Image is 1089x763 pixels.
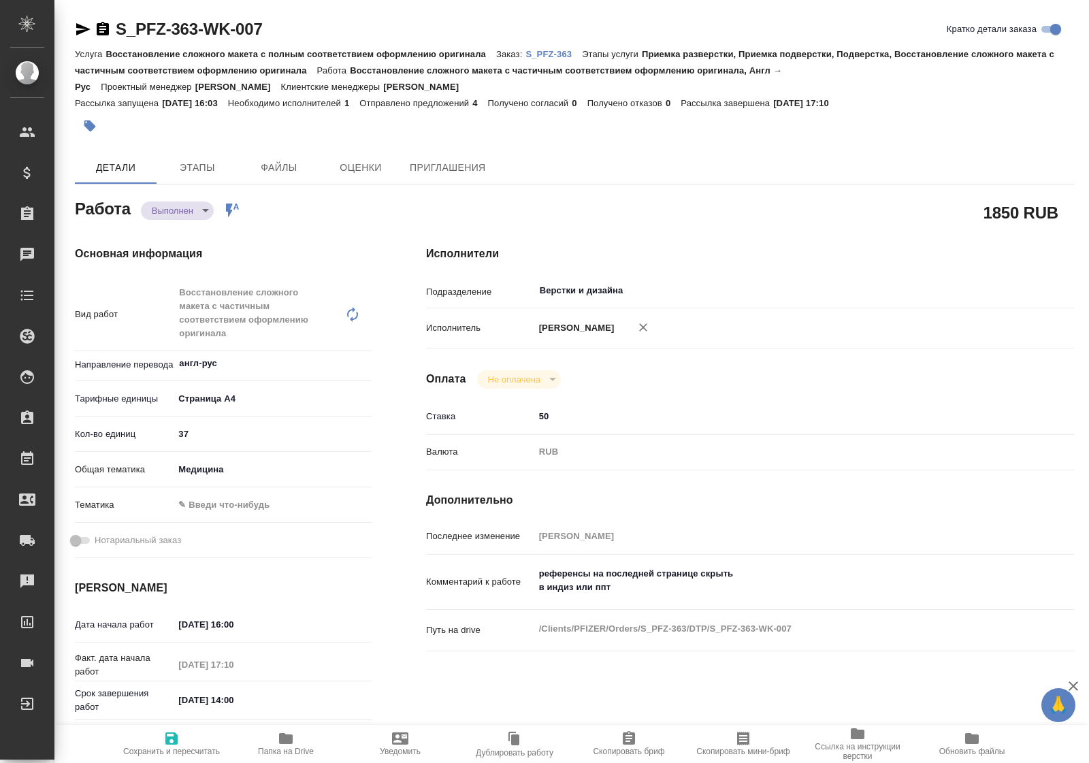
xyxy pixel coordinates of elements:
p: 0 [572,98,587,108]
span: Кратко детали заказа [947,22,1037,36]
h4: Оплата [426,371,466,387]
span: Ссылка на инструкции верстки [809,742,907,761]
button: Выполнен [148,205,197,216]
p: Комментарий к работе [426,575,534,589]
p: [DATE] 16:03 [162,98,228,108]
button: Не оплачена [484,374,544,385]
p: Услуга [75,49,105,59]
p: Путь на drive [426,623,534,637]
div: Выполнен [477,370,561,389]
div: ✎ Введи что-нибудь [178,498,355,512]
p: Кол-во единиц [75,427,174,441]
p: Факт. дата начала работ [75,651,174,679]
span: Детали [83,159,148,176]
h2: Работа [75,195,131,220]
input: ✎ Введи что-нибудь [174,424,372,444]
p: 1 [344,98,359,108]
button: Скопировать бриф [572,725,686,763]
div: ✎ Введи что-нибудь [174,493,372,517]
button: Сохранить и пересчитать [114,725,229,763]
p: [PERSON_NAME] [534,321,615,335]
div: RUB [534,440,1020,464]
button: 🙏 [1041,688,1075,722]
span: Этапы [165,159,230,176]
p: Необходимо исполнителей [228,98,344,108]
p: Срок завершения работ [75,687,174,714]
p: Клиентские менеджеры [281,82,384,92]
p: Восстановление сложного макета с частичным соответствием оформлению оригинала, Англ → Рус [75,65,782,92]
p: Отправлено предложений [359,98,472,108]
p: Проектный менеджер [101,82,195,92]
span: Файлы [246,159,312,176]
p: Получено отказов [587,98,666,108]
p: 4 [472,98,487,108]
button: Удалить исполнителя [628,312,658,342]
span: Оценки [328,159,393,176]
span: 🙏 [1047,691,1070,719]
p: Общая тематика [75,463,174,476]
p: Подразделение [426,285,534,299]
p: Вид работ [75,308,174,321]
p: Ставка [426,410,534,423]
h2: 1850 RUB [984,201,1058,224]
p: [DATE] 17:10 [773,98,839,108]
a: S_PFZ-363-WK-007 [116,20,263,38]
div: Выполнен [141,201,214,220]
span: Сохранить и пересчитать [123,747,220,756]
span: Скопировать бриф [593,747,664,756]
p: Исполнитель [426,321,534,335]
button: Open [364,362,367,365]
p: Заказ: [496,49,525,59]
h4: Основная информация [75,246,372,262]
span: Скопировать мини-бриф [696,747,790,756]
textarea: референсы на последней странице скрыть в индиз или ппт [534,562,1020,599]
button: Ссылка на инструкции верстки [800,725,915,763]
button: Open [1013,289,1015,292]
span: Нотариальный заказ [95,534,181,547]
div: Страница А4 [174,387,372,410]
div: Медицина [174,458,372,481]
span: Дублировать работу [476,748,553,758]
p: 0 [666,98,681,108]
input: ✎ Введи что-нибудь [174,690,293,710]
p: [PERSON_NAME] [195,82,281,92]
p: Дата начала работ [75,618,174,632]
p: [PERSON_NAME] [383,82,469,92]
span: Папка на Drive [258,747,314,756]
p: Получено согласий [488,98,572,108]
button: Скопировать ссылку [95,21,111,37]
p: S_PFZ-363 [525,49,582,59]
h4: Дополнительно [426,492,1074,508]
span: Приглашения [410,159,486,176]
span: Уведомить [380,747,421,756]
button: Уведомить [343,725,457,763]
p: Восстановление сложного макета с полным соответствием оформлению оригинала [105,49,496,59]
h4: [PERSON_NAME] [75,580,372,596]
a: S_PFZ-363 [525,48,582,59]
input: ✎ Введи что-нибудь [534,406,1020,426]
p: Работа [317,65,351,76]
p: Последнее изменение [426,530,534,543]
input: ✎ Введи что-нибудь [174,615,293,634]
p: Этапы услуги [582,49,642,59]
button: Добавить тэг [75,111,105,141]
button: Скопировать ссылку для ЯМессенджера [75,21,91,37]
p: Рассылка запущена [75,98,162,108]
p: Рассылка завершена [681,98,773,108]
button: Папка на Drive [229,725,343,763]
p: Тарифные единицы [75,392,174,406]
h4: Исполнители [426,246,1074,262]
button: Обновить файлы [915,725,1029,763]
p: Тематика [75,498,174,512]
span: Обновить файлы [939,747,1005,756]
textarea: /Clients/PFIZER/Orders/S_PFZ-363/DTP/S_PFZ-363-WK-007 [534,617,1020,640]
input: Пустое поле [174,655,293,675]
p: Валюта [426,445,534,459]
input: Пустое поле [534,526,1020,546]
p: Направление перевода [75,358,174,372]
button: Дублировать работу [457,725,572,763]
button: Скопировать мини-бриф [686,725,800,763]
